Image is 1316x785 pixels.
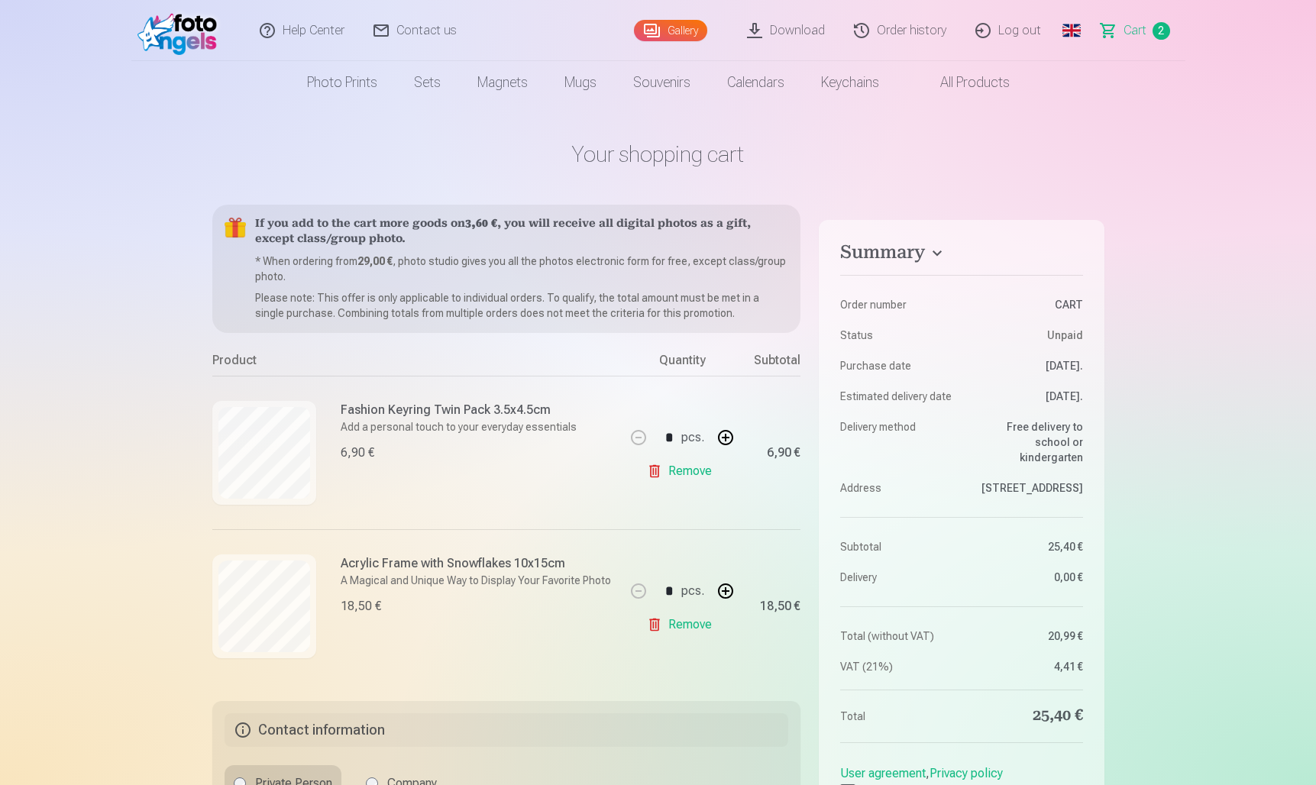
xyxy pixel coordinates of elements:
[969,570,1083,585] dd: 0,00 €
[357,255,393,267] b: 29,00 €
[289,61,396,104] a: Photo prints
[647,456,718,486] a: Remove
[1047,328,1083,343] span: Unpaid
[739,351,800,376] div: Subtotal
[969,539,1083,554] dd: 25,40 €
[840,570,954,585] dt: Delivery
[840,766,926,780] a: User agreement
[341,597,381,615] div: 18,50 €
[255,254,789,284] p: * When ordering from , photo studio gives you all the photos electronic form for free, except cla...
[341,554,611,573] h6: Acrylic Frame with Snowflakes 10x15cm
[634,20,707,41] a: Gallery
[969,389,1083,404] dd: [DATE].
[969,628,1083,644] dd: 20,99 €
[767,448,800,457] div: 6,90 €
[969,297,1083,312] dd: CART
[1124,21,1146,40] span: Сart
[647,609,718,640] a: Remove
[255,217,789,247] h5: If you add to the cart more goods on , you will receive all digital photos as a gift, except clas...
[760,602,800,611] div: 18,50 €
[840,706,954,727] dt: Total
[625,351,739,376] div: Quantity
[341,401,577,419] h6: Fashion Keyring Twin Pack 3.5x4.5cm
[709,61,803,104] a: Calendars
[969,358,1083,373] dd: [DATE].
[341,444,374,462] div: 6,90 €
[969,480,1083,496] dd: [STREET_ADDRESS]
[840,480,954,496] dt: Address
[1153,22,1170,40] span: 2
[225,713,789,747] h5: Contact information
[840,419,954,465] dt: Delivery method
[546,61,615,104] a: Mugs
[897,61,1028,104] a: All products
[681,573,704,609] div: pcs.
[255,290,789,321] p: Please note: This offer is only applicable to individual orders. To qualify, the total amount mus...
[212,141,1104,168] h1: Your shopping cart
[212,351,626,376] div: Product
[840,328,954,343] dt: Status
[930,766,1003,780] a: Privacy policy
[840,241,1082,269] button: Summary
[396,61,459,104] a: Sets
[840,297,954,312] dt: Order number
[681,419,704,456] div: pcs.
[840,358,954,373] dt: Purchase date
[840,539,954,554] dt: Subtotal
[969,419,1083,465] dd: Free delivery to school or kindergarten
[137,6,225,55] img: /fa1
[840,628,954,644] dt: Total (without VAT)
[459,61,546,104] a: Magnets
[341,419,577,434] p: Add a personal touch to your everyday essentials
[969,659,1083,674] dd: 4,41 €
[341,573,611,588] p: A Magical and Unique Way to Display Your Favorite Photo
[803,61,897,104] a: Keychains
[465,218,497,230] b: 3,60 €
[840,659,954,674] dt: VAT (21%)
[615,61,709,104] a: Souvenirs
[840,389,954,404] dt: Estimated delivery date
[969,706,1083,727] dd: 25,40 €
